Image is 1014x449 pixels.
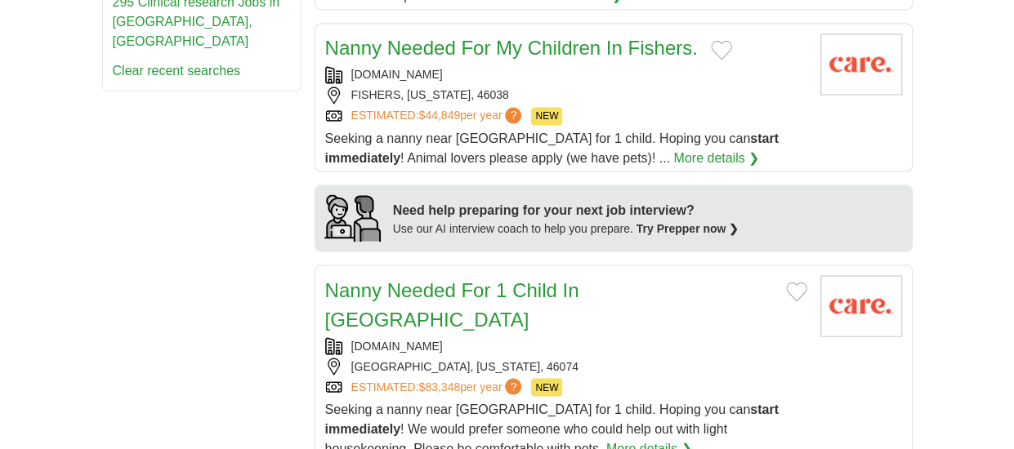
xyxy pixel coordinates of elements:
[505,378,521,394] span: ?
[750,131,779,144] strong: start
[325,278,579,330] a: Nanny Needed For 1 Child In [GEOGRAPHIC_DATA]
[505,107,521,123] span: ?
[393,220,739,237] div: Use our AI interview coach to help you prepare.
[351,107,525,125] a: ESTIMATED:$44,849per year?
[673,148,759,167] a: More details ❯
[786,282,807,301] button: Add to favorite jobs
[325,421,400,435] strong: immediately
[418,380,460,393] span: $83,348
[531,378,562,396] span: NEW
[325,87,807,104] div: FISHERS, [US_STATE], 46038
[393,200,739,220] div: Need help preparing for your next job interview?
[325,131,779,164] span: Seeking a nanny near [GEOGRAPHIC_DATA] for 1 child. Hoping you can ! Animal lovers please apply (...
[351,68,443,81] a: [DOMAIN_NAME]
[531,107,562,125] span: NEW
[351,339,443,352] a: [DOMAIN_NAME]
[113,64,241,78] a: Clear recent searches
[820,275,902,336] img: Care.com logo
[750,402,779,416] strong: start
[325,37,698,59] a: Nanny Needed For My Children In Fishers.
[325,150,400,164] strong: immediately
[637,221,739,234] a: Try Prepper now ❯
[418,109,460,122] span: $44,849
[325,358,807,375] div: [GEOGRAPHIC_DATA], [US_STATE], 46074
[820,33,902,95] img: Care.com logo
[711,40,732,60] button: Add to favorite jobs
[351,378,525,396] a: ESTIMATED:$83,348per year?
